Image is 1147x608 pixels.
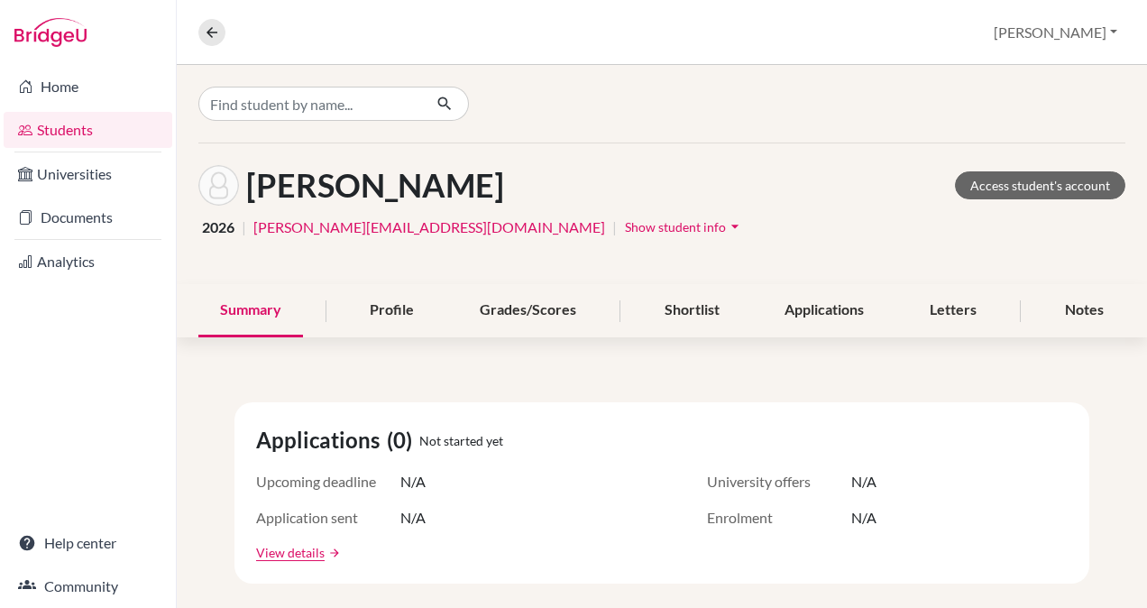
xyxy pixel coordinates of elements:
[253,216,605,238] a: [PERSON_NAME][EMAIL_ADDRESS][DOMAIN_NAME]
[198,284,303,337] div: Summary
[202,216,234,238] span: 2026
[458,284,598,337] div: Grades/Scores
[4,525,172,561] a: Help center
[325,547,341,559] a: arrow_forward
[198,165,239,206] img: Vansh Aggarwal's avatar
[707,471,851,493] span: University offers
[400,471,426,493] span: N/A
[612,216,617,238] span: |
[14,18,87,47] img: Bridge-U
[4,156,172,192] a: Universities
[4,112,172,148] a: Students
[851,507,876,529] span: N/A
[348,284,436,337] div: Profile
[256,543,325,562] a: View details
[387,424,419,456] span: (0)
[256,471,400,493] span: Upcoming deadline
[763,284,885,337] div: Applications
[624,213,745,241] button: Show student infoarrow_drop_down
[256,424,387,456] span: Applications
[643,284,741,337] div: Shortlist
[246,166,504,205] h1: [PERSON_NAME]
[726,217,744,235] i: arrow_drop_down
[955,171,1125,199] a: Access student's account
[242,216,246,238] span: |
[256,507,400,529] span: Application sent
[198,87,422,121] input: Find student by name...
[986,15,1125,50] button: [PERSON_NAME]
[908,284,998,337] div: Letters
[1043,284,1125,337] div: Notes
[4,69,172,105] a: Home
[4,199,172,235] a: Documents
[4,568,172,604] a: Community
[400,507,426,529] span: N/A
[419,431,503,450] span: Not started yet
[851,471,876,493] span: N/A
[625,219,726,235] span: Show student info
[4,244,172,280] a: Analytics
[707,507,851,529] span: Enrolment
